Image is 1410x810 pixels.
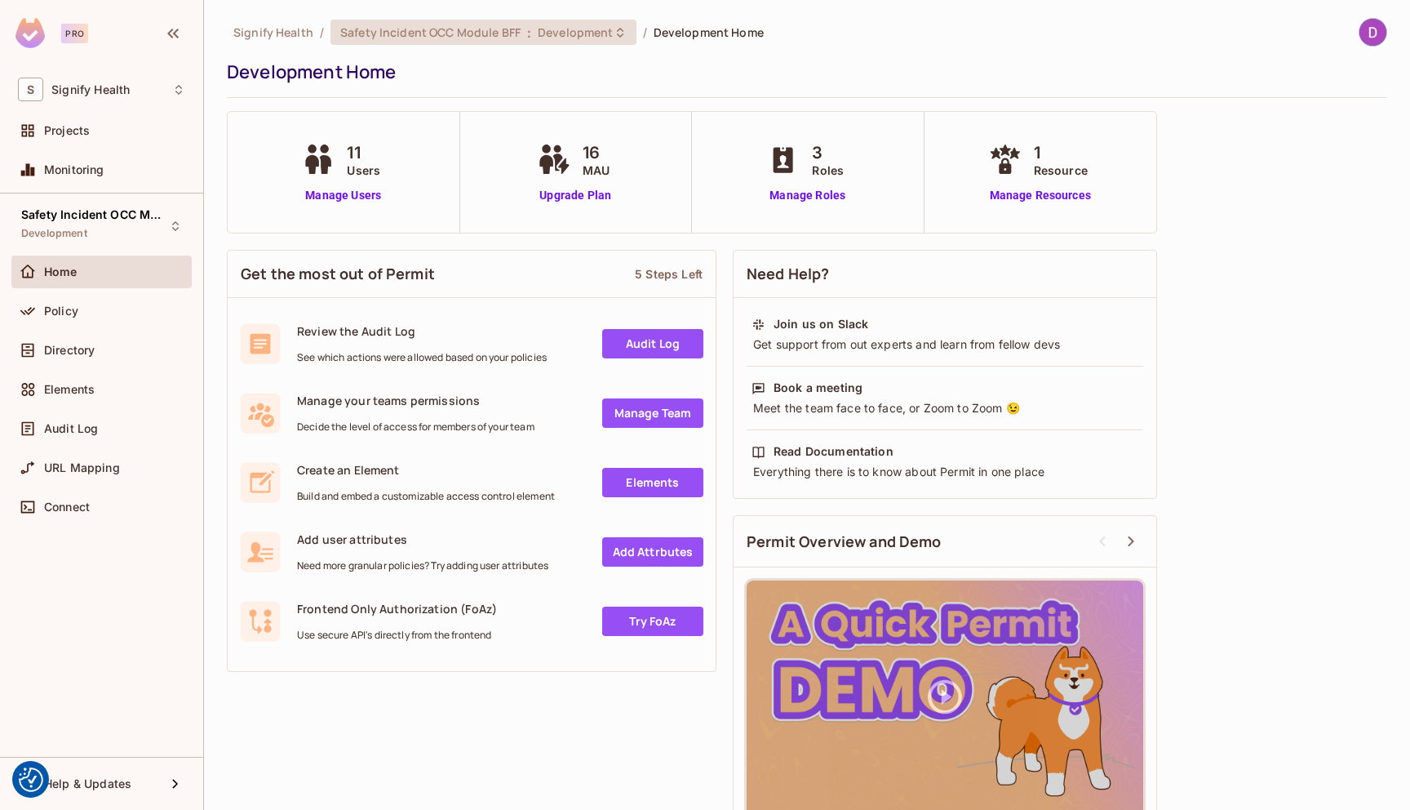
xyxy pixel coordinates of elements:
span: Need more granular policies? Try adding user attributes [297,559,548,572]
span: Development [21,227,87,240]
span: Safety Incident OCC Module BFF [21,208,168,221]
span: Development Home [654,24,764,40]
a: Manage Roles [763,187,852,204]
span: Home [44,265,78,278]
span: 3 [812,140,844,165]
img: Revisit consent button [19,768,43,792]
img: Dave May [1359,19,1386,46]
span: Build and embed a customizable access control element [297,490,555,503]
span: 11 [347,140,380,165]
span: MAU [583,162,610,179]
div: Everything there is to know about Permit in one place [752,464,1138,480]
span: Add user attributes [297,532,548,547]
div: Read Documentation [774,443,893,460]
span: S [18,78,43,101]
div: 5 Steps Left [635,266,703,282]
span: Manage your teams permissions [297,393,534,408]
a: Elements [602,468,703,497]
span: Safety Incident OCC Module BFF [340,24,521,40]
a: Add Attrbutes [602,537,703,567]
li: / [320,24,324,40]
span: Elements [44,383,95,396]
div: Meet the team face to face, or Zoom to Zoom 😉 [752,400,1138,416]
span: Roles [812,162,844,179]
div: Pro [61,24,88,43]
li: / [643,24,647,40]
span: Help & Updates [44,777,131,790]
span: Need Help? [747,264,830,284]
span: Workspace: Signify Health [51,83,130,96]
button: Consent Preferences [19,768,43,792]
span: Resource [1034,162,1088,179]
span: Development [538,24,613,40]
span: 16 [583,140,610,165]
span: Policy [44,305,78,318]
span: Audit Log [44,422,98,435]
a: Manage Users [298,187,388,204]
span: Connect [44,501,90,514]
span: the active workspace [233,24,313,40]
span: Decide the level of access for members of your team [297,421,534,434]
span: Permit Overview and Demo [747,532,942,552]
a: Manage Team [602,398,703,428]
span: Directory [44,344,95,357]
span: Projects [44,124,90,137]
span: See which actions were allowed based on your policies [297,351,547,364]
span: 1 [1034,140,1088,165]
a: Manage Resources [985,187,1096,204]
a: Upgrade Plan [534,187,618,204]
span: URL Mapping [44,461,120,474]
span: Create an Element [297,462,555,478]
a: Audit Log [602,329,703,358]
span: Users [347,162,380,179]
div: Get support from out experts and learn from fellow devs [752,336,1138,353]
span: Review the Audit Log [297,323,547,339]
div: Book a meeting [774,380,862,396]
span: Frontend Only Authorization (FoAz) [297,601,497,616]
span: Monitoring [44,163,104,176]
div: Join us on Slack [774,316,868,332]
a: Try FoAz [602,607,703,636]
span: Get the most out of Permit [241,264,435,284]
div: Development Home [227,60,1379,84]
span: Use secure API's directly from the frontend [297,629,497,642]
span: : [526,26,532,39]
img: SReyMgAAAABJRU5ErkJggg== [16,18,45,48]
